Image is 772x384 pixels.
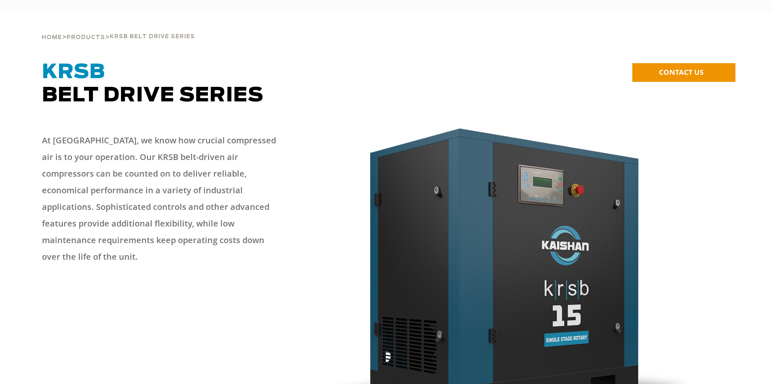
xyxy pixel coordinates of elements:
span: Products [67,35,105,40]
span: Belt Drive Series [42,62,264,106]
div: > > [42,12,195,44]
p: At [GEOGRAPHIC_DATA], we know how crucial compressed air is to your operation. Our KRSB belt-driv... [42,132,283,265]
a: Products [67,33,105,41]
span: krsb belt drive series [110,34,195,39]
a: Home [42,33,62,41]
span: KRSB [42,62,105,82]
span: Home [42,35,62,40]
span: CONTACT US [659,67,703,77]
a: CONTACT US [632,63,735,82]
